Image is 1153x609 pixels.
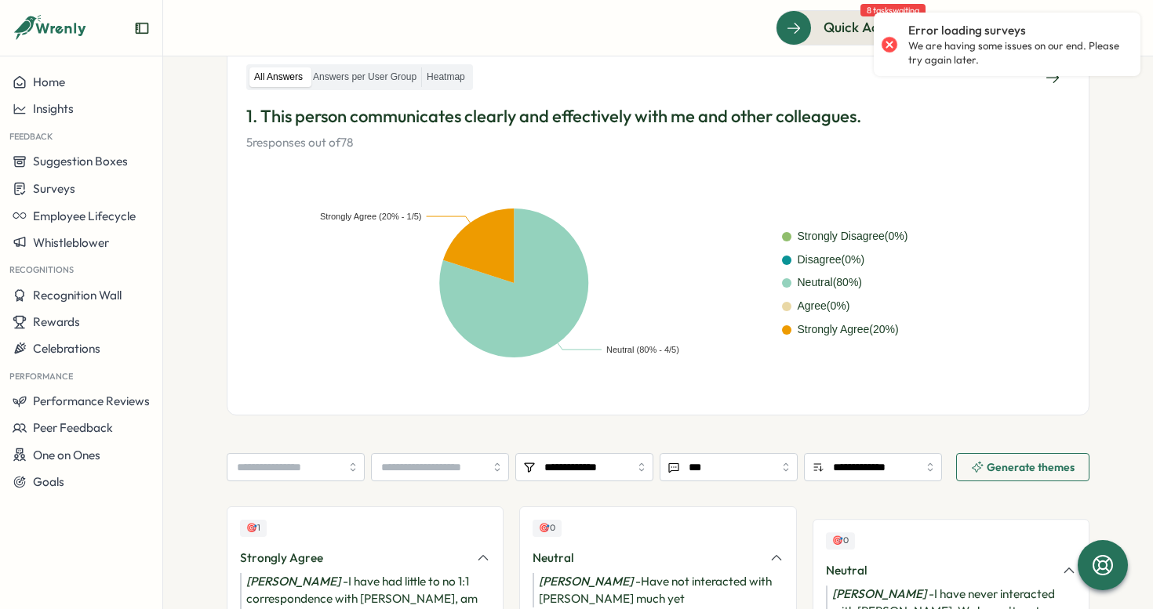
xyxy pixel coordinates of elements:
[533,573,783,607] div: - Have not interacted with [PERSON_NAME] much yet
[240,549,467,567] div: Strongly Agree
[33,101,74,116] span: Insights
[908,39,1125,67] p: We are having some issues on our end. Please try again later.
[33,154,128,169] span: Suggestion Boxes
[320,212,422,221] text: Strongly Agree (20% - 1/5)
[246,574,340,589] i: [PERSON_NAME]
[956,453,1089,481] button: Generate themes
[798,321,899,339] div: Strongly Agree ( 20 %)
[33,208,136,223] span: Employee Lifecycle
[308,67,421,87] label: Answers per User Group
[776,10,932,45] button: Quick Actions
[246,134,1070,151] p: 5 responses out of 78
[240,520,267,536] div: Upvotes
[832,586,926,601] i: [PERSON_NAME]
[33,341,100,356] span: Celebrations
[539,574,633,589] i: [PERSON_NAME]
[422,67,470,87] label: Heatmap
[33,74,65,89] span: Home
[987,462,1075,473] span: Generate themes
[33,181,75,196] span: Surveys
[33,235,109,250] span: Whistleblower
[908,22,1125,39] p: Error loading surveys
[533,520,562,536] div: Upvotes
[798,274,863,292] div: Neutral ( 80 %)
[33,288,122,303] span: Recognition Wall
[798,228,908,245] div: Strongly Disagree ( 0 %)
[860,4,926,16] span: 8 tasks waiting
[33,420,113,435] span: Peer Feedback
[134,20,150,36] button: Expand sidebar
[249,67,307,87] label: All Answers
[826,532,855,549] div: Upvotes
[533,549,759,567] div: Neutral
[33,448,100,462] span: One on Ones
[824,17,909,38] span: Quick Actions
[798,298,850,315] div: Agree ( 0 %)
[33,393,150,408] span: Performance Reviews
[606,345,679,354] text: Neutral (80% - 4/5)
[33,314,80,329] span: Rewards
[33,474,64,489] span: Goals
[798,252,865,269] div: Disagree ( 0 %)
[246,104,1070,129] p: 1. This person communicates clearly and effectively with me and other colleagues.
[826,562,1053,579] div: Neutral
